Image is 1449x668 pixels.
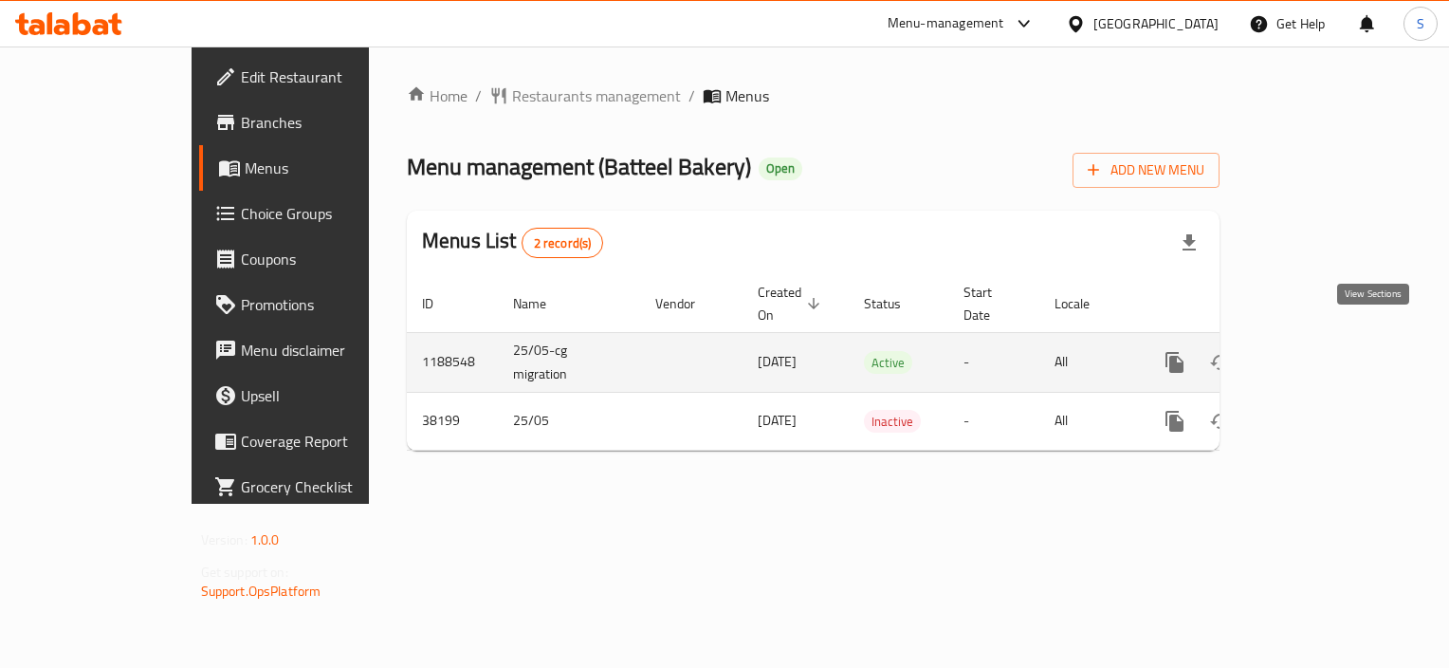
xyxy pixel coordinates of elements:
[864,411,921,433] span: Inactive
[199,373,433,418] a: Upsell
[864,352,912,374] span: Active
[407,275,1349,451] table: enhanced table
[489,84,681,107] a: Restaurants management
[407,332,498,392] td: 1188548
[1152,340,1198,385] button: more
[407,392,498,450] td: 38199
[201,528,248,552] span: Version:
[241,293,418,316] span: Promotions
[241,111,418,134] span: Branches
[1073,153,1220,188] button: Add New Menu
[1198,340,1243,385] button: Change Status
[199,464,433,510] a: Grocery Checklist
[1417,13,1424,34] span: S
[1093,13,1219,34] div: [GEOGRAPHIC_DATA]
[758,281,826,326] span: Created On
[241,430,418,453] span: Coverage Report
[1137,275,1349,333] th: Actions
[725,84,769,107] span: Menus
[199,145,433,191] a: Menus
[199,191,433,236] a: Choice Groups
[199,418,433,464] a: Coverage Report
[688,84,695,107] li: /
[199,327,433,373] a: Menu disclaimer
[407,84,1220,107] nav: breadcrumb
[498,392,640,450] td: 25/05
[199,54,433,100] a: Edit Restaurant
[759,158,802,180] div: Open
[498,332,640,392] td: 25/05-cg migration
[407,145,751,188] span: Menu management ( Batteel Bakery )
[758,408,797,433] span: [DATE]
[422,292,458,315] span: ID
[241,384,418,407] span: Upsell
[241,65,418,88] span: Edit Restaurant
[1152,399,1198,444] button: more
[963,281,1017,326] span: Start Date
[758,349,797,374] span: [DATE]
[422,227,603,258] h2: Menus List
[1055,292,1114,315] span: Locale
[1088,158,1204,182] span: Add New Menu
[1198,399,1243,444] button: Change Status
[1039,332,1137,392] td: All
[512,84,681,107] span: Restaurants management
[199,236,433,282] a: Coupons
[250,528,280,552] span: 1.0.0
[1039,392,1137,450] td: All
[1166,220,1212,266] div: Export file
[241,248,418,270] span: Coupons
[864,410,921,433] div: Inactive
[241,202,418,225] span: Choice Groups
[513,292,571,315] span: Name
[245,157,418,179] span: Menus
[523,234,603,252] span: 2 record(s)
[864,292,926,315] span: Status
[241,339,418,362] span: Menu disclaimer
[201,579,321,603] a: Support.OpsPlatform
[864,351,912,374] div: Active
[407,84,468,107] a: Home
[241,475,418,498] span: Grocery Checklist
[475,84,482,107] li: /
[759,160,802,176] span: Open
[888,12,1004,35] div: Menu-management
[199,282,433,327] a: Promotions
[199,100,433,145] a: Branches
[655,292,720,315] span: Vendor
[522,228,604,258] div: Total records count
[201,560,288,584] span: Get support on:
[948,392,1039,450] td: -
[948,332,1039,392] td: -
